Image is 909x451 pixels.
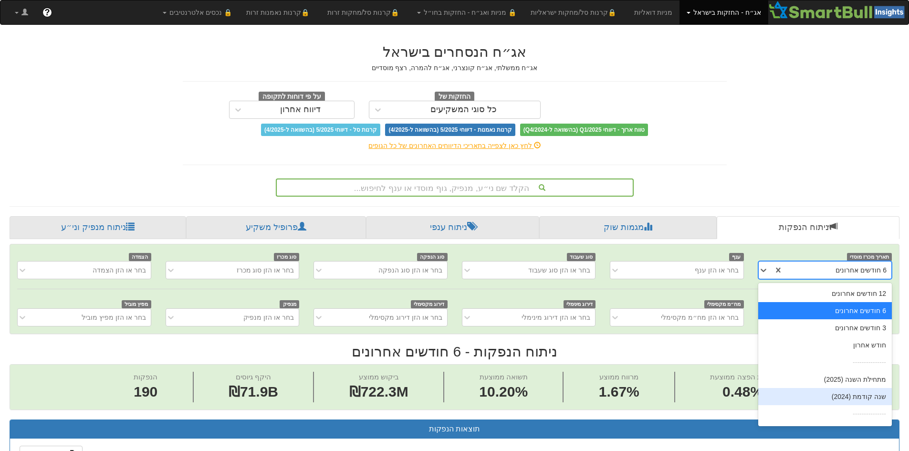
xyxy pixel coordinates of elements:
[758,336,892,354] div: חודש אחרון
[758,302,892,319] div: 6 חודשים אחרונים
[349,384,408,399] span: ₪722.3M
[758,371,892,388] div: מתחילת השנה (2025)
[410,0,523,24] a: 🔒 מניות ואג״ח - החזקות בחו״ל
[729,253,744,261] span: ענף
[366,216,539,239] a: ניתוח ענפי
[627,0,680,24] a: מניות דואליות
[183,44,727,60] h2: אג״ח הנסחרים בישראל
[183,64,727,72] h5: אג״ח ממשלתי, אג״ח קונצרני, אג״ח להמרה, רצף מוסדיים
[93,265,146,275] div: בחר או הזן הצמדה
[479,382,528,402] span: 10.20%
[430,105,497,115] div: כל סוגי המשקיעים
[35,0,59,24] a: ?
[411,300,448,308] span: דירוג מקסימלי
[661,313,739,322] div: בחר או הזן מח״מ מקסימלי
[237,265,294,275] div: בחר או הזן סוג מכרז
[523,0,627,24] a: 🔒קרנות סל/מחקות ישראליות
[261,124,380,136] span: קרנות סל - דיווחי 5/2025 (בהשוואה ל-4/2025)
[520,124,648,136] span: טווח ארוך - דיווחי Q1/2025 (בהשוואה ל-Q4/2024)
[236,373,271,381] span: היקף גיוסים
[758,422,892,440] div: כל ההנפקות
[528,265,590,275] div: בחר או הזן סוג שעבוד
[847,253,892,261] span: תאריך מכרז מוסדי
[280,105,321,115] div: דיווח אחרון
[176,141,734,150] div: לחץ כאן לצפייה בתאריכי הדיווחים האחרונים של כל הגופים
[239,0,320,24] a: 🔒קרנות נאמנות זרות
[274,253,300,261] span: סוג מכרז
[17,425,892,433] h3: תוצאות הנפקות
[758,388,892,405] div: שנה קודמת (2024)
[229,384,278,399] span: ₪71.9B
[417,253,448,261] span: סוג הנפקה
[277,179,633,196] div: הקלד שם ני״ע, מנפיק, גוף מוסדי או ענף לחיפוש...
[134,382,157,402] span: 190
[378,265,442,275] div: בחר או הזן סוג הנפקה
[359,373,399,381] span: ביקוש ממוצע
[10,216,186,239] a: ניתוח מנפיק וני״ע
[539,216,716,239] a: מגמות שוק
[44,8,50,17] span: ?
[156,0,239,24] a: 🔒 נכסים אלטרנטיבים
[599,382,639,402] span: 1.67%
[768,0,909,20] img: Smartbull
[10,344,899,359] h2: ניתוח הנפקות - 6 חודשים אחרונים
[243,313,294,322] div: בחר או הזן מנפיק
[758,354,892,371] div: ---------------
[129,253,151,261] span: הצמדה
[717,216,899,239] a: ניתוח הנפקות
[186,216,366,239] a: פרופיל משקיע
[522,313,590,322] div: בחר או הזן דירוג מינימלי
[704,300,744,308] span: מח״מ מקסימלי
[280,300,299,308] span: מנפיק
[710,373,775,381] span: עמלת הפצה ממוצעת
[599,373,638,381] span: מרווח ממוצע
[758,319,892,336] div: 3 חודשים אחרונים
[122,300,151,308] span: מפיץ מוביל
[836,265,887,275] div: 6 חודשים אחרונים
[567,253,596,261] span: סוג שעבוד
[758,285,892,302] div: 12 חודשים אחרונים
[82,313,146,322] div: בחר או הזן מפיץ מוביל
[320,0,410,24] a: 🔒קרנות סל/מחקות זרות
[134,373,157,381] span: הנפקות
[758,405,892,422] div: ---------------
[564,300,596,308] span: דירוג מינימלי
[679,0,768,24] a: אג״ח - החזקות בישראל
[259,92,325,102] span: על פי דוחות לתקופה
[695,265,739,275] div: בחר או הזן ענף
[369,313,442,322] div: בחר או הזן דירוג מקסימלי
[385,124,515,136] span: קרנות נאמנות - דיווחי 5/2025 (בהשוואה ל-4/2025)
[480,373,528,381] span: תשואה ממוצעת
[710,382,775,402] span: 0.48%
[435,92,475,102] span: החזקות של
